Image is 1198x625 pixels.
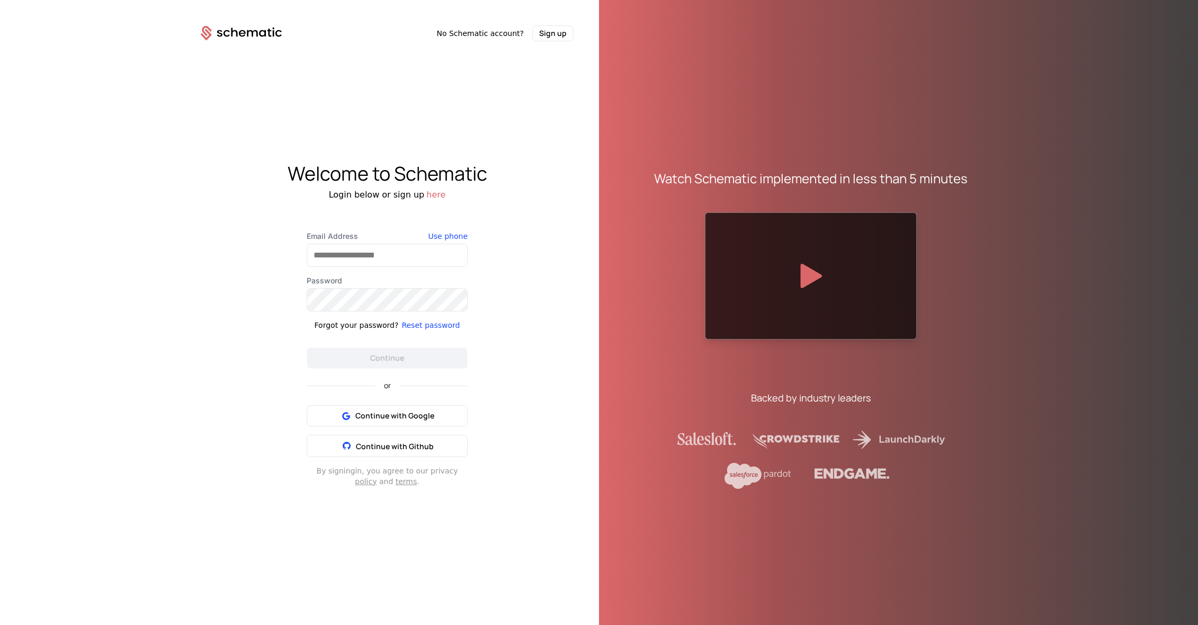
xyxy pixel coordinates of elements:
a: terms [396,477,417,486]
button: Continue with Google [307,405,468,426]
button: Reset password [401,320,460,331]
span: Continue with Github [356,441,434,451]
label: Email Address [307,231,468,242]
button: Continue [307,347,468,369]
div: Forgot your password? [315,320,399,331]
div: By signing in , you agree to our privacy and . [307,466,468,487]
div: Backed by industry leaders [751,390,871,405]
label: Password [307,275,468,286]
button: here [426,189,445,201]
button: Continue with Github [307,435,468,457]
a: policy [355,477,377,486]
div: Watch Schematic implemented in less than 5 minutes [654,170,968,187]
span: Continue with Google [355,410,434,421]
div: Welcome to Schematic [175,163,599,184]
button: Use phone [428,231,468,242]
div: Login below or sign up [175,189,599,201]
span: or [376,382,399,389]
button: Sign up [532,25,574,41]
span: No Schematic account? [436,28,524,39]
